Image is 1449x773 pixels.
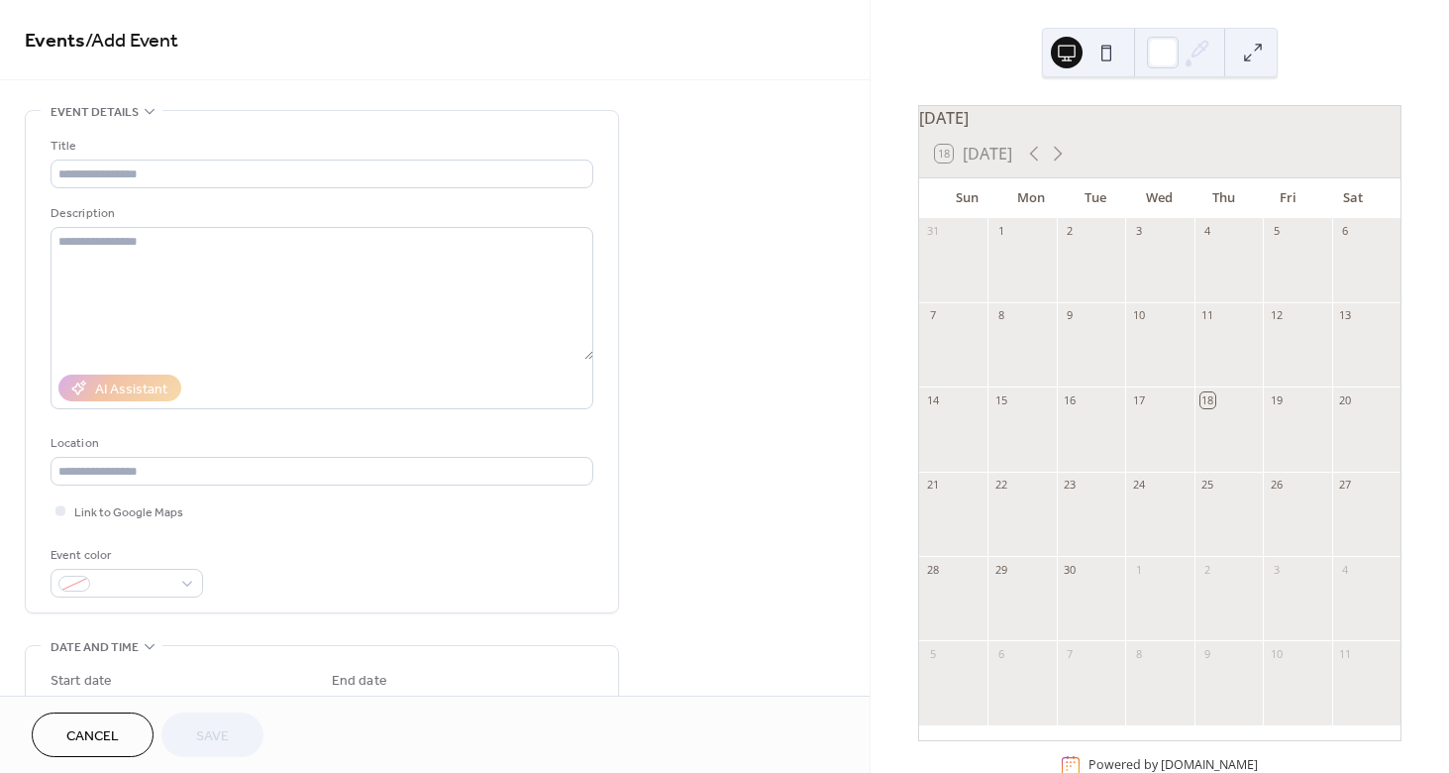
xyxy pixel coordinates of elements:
[925,308,940,323] div: 7
[1131,478,1146,493] div: 24
[935,178,999,218] div: Sun
[925,562,940,577] div: 28
[1338,478,1353,493] div: 27
[1338,562,1353,577] div: 4
[925,392,940,407] div: 14
[1269,478,1284,493] div: 26
[25,22,85,60] a: Events
[1200,392,1215,407] div: 18
[1131,562,1146,577] div: 1
[925,224,940,239] div: 31
[1269,308,1284,323] div: 12
[1063,478,1078,493] div: 23
[993,224,1008,239] div: 1
[51,545,199,566] div: Event color
[925,646,940,661] div: 5
[1064,178,1128,218] div: Tue
[925,478,940,493] div: 21
[1063,646,1078,661] div: 7
[993,646,1008,661] div: 6
[51,136,589,157] div: Title
[66,726,119,747] span: Cancel
[1191,178,1256,218] div: Thu
[1131,646,1146,661] div: 8
[999,178,1064,218] div: Mon
[332,671,387,692] div: End date
[51,433,589,454] div: Location
[1063,562,1078,577] div: 30
[1338,646,1353,661] div: 11
[1200,478,1215,493] div: 25
[1338,224,1353,239] div: 6
[1200,224,1215,239] div: 4
[1269,224,1284,239] div: 5
[1131,308,1146,323] div: 10
[1200,646,1215,661] div: 9
[1269,392,1284,407] div: 19
[1338,308,1353,323] div: 13
[1131,224,1146,239] div: 3
[85,22,178,60] span: / Add Event
[51,102,139,123] span: Event details
[1338,392,1353,407] div: 20
[1320,178,1385,218] div: Sat
[919,106,1400,130] div: [DATE]
[1269,562,1284,577] div: 3
[1200,308,1215,323] div: 11
[51,203,589,224] div: Description
[993,308,1008,323] div: 8
[1063,308,1078,323] div: 9
[1200,562,1215,577] div: 2
[1269,646,1284,661] div: 10
[993,478,1008,493] div: 22
[1063,224,1078,239] div: 2
[74,502,183,523] span: Link to Google Maps
[1131,392,1146,407] div: 17
[51,637,139,658] span: Date and time
[1256,178,1320,218] div: Fri
[993,562,1008,577] div: 29
[32,713,154,757] button: Cancel
[51,671,112,692] div: Start date
[993,392,1008,407] div: 15
[1063,392,1078,407] div: 16
[1127,178,1191,218] div: Wed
